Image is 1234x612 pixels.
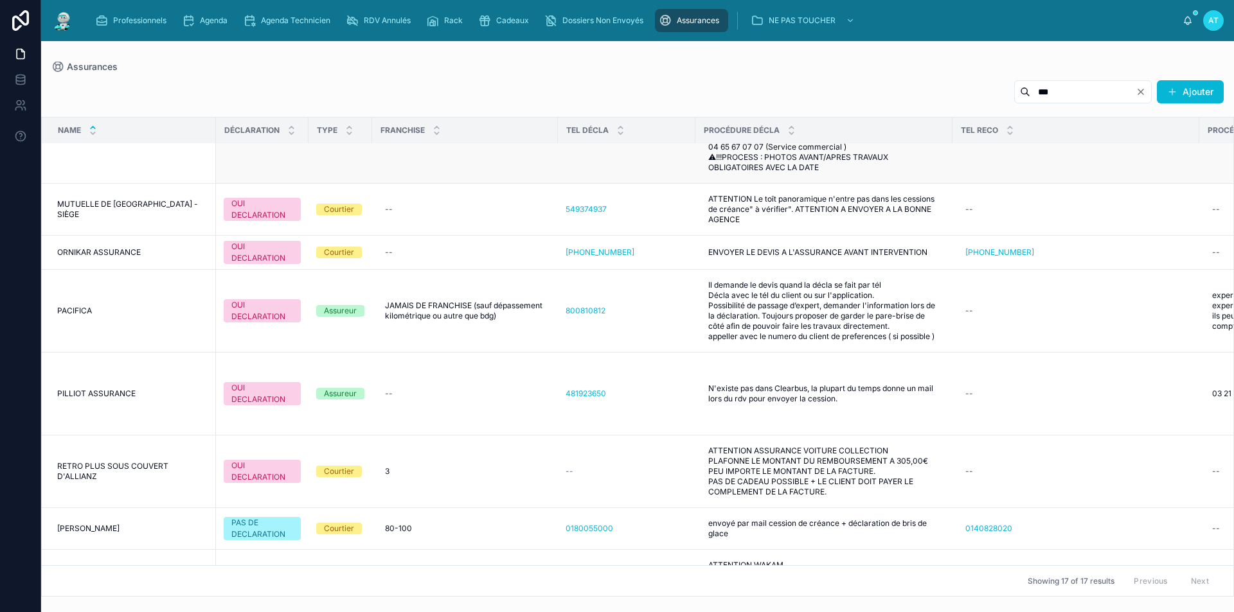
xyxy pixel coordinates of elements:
[224,125,280,136] span: DÉCLARATION
[566,466,688,476] a: --
[541,9,652,32] a: Dossiers Non Envoyés
[566,204,607,214] a: 549374937
[655,9,728,32] a: Assurances
[224,517,301,540] a: PAS DE DECLARATION
[1212,247,1220,258] div: --
[342,9,420,32] a: RDV Annulés
[566,306,688,316] a: 800810812
[364,15,411,26] span: RDV Annulés
[703,513,945,544] a: envoyé par mail cession de créance + déclaration de bris de glace
[566,125,609,136] span: TEL DÉCLA
[324,523,354,534] div: Courtier
[224,382,301,405] a: OUI DECLARATION
[1157,80,1224,103] button: Ajouter
[239,9,339,32] a: Agenda Technicien
[703,555,945,606] a: ATTENTION WAKAM C'est souvent le courtier qui gère à part entière. Bien checker la carte verte et...
[224,299,301,322] a: OUI DECLARATION
[57,306,208,316] a: PACIFICA
[566,204,688,214] a: 549374937
[965,389,973,399] div: --
[1212,523,1220,534] div: --
[961,125,998,136] span: TEL RECO
[380,125,425,136] span: FRANCHISE
[316,466,364,477] a: Courtier
[708,280,940,342] span: Il demande le devis quand la décla se fait par tél Décla avec le tél du client ou sur l'applicati...
[747,9,861,32] a: NE PAS TOUCHER
[67,60,118,73] span: Assurances
[57,523,120,534] span: [PERSON_NAME]
[380,199,550,220] a: --
[566,389,606,399] a: 481923650
[51,10,75,31] img: App logo
[231,382,293,405] div: OUI DECLARATION
[385,247,393,258] div: --
[444,15,463,26] span: Rack
[703,441,945,502] a: ATTENTION ASSURANCE VOITURE COLLECTION PLAFONNE LE MONTANT DU REMBOURSEMENT A 305,00€ PEU IMPORTE...
[496,15,529,26] span: Cadeaux
[231,460,293,483] div: OUI DECLARATION
[380,383,550,404] a: --
[708,560,940,601] span: ATTENTION WAKAM C'est souvent le courtier qui gère à part entière. Bien checker la carte verte et...
[324,305,357,317] div: Assureur
[965,204,973,214] div: --
[58,125,81,136] span: Name
[965,247,1034,258] a: [PHONE_NUMBER]
[316,523,364,534] a: Courtier
[385,204,393,214] div: --
[324,466,354,477] div: Courtier
[324,204,354,215] div: Courtier
[224,241,301,264] a: OUI DECLARATION
[1136,87,1151,97] button: Clear
[380,518,550,539] a: 80-100
[703,275,945,347] a: Il demande le devis quand la décla se fait par tél Décla avec le tél du client ou sur l'applicati...
[566,247,688,258] a: [PHONE_NUMBER]
[57,306,92,316] span: PACIFICA
[231,517,293,540] div: PAS DE DECLARATION
[422,9,472,32] a: Rack
[57,389,136,399] span: PILLIOT ASSURANCE
[769,15,836,26] span: NE PAS TOUCHER
[566,466,573,476] span: --
[317,125,337,136] span: TYPE
[261,15,330,26] span: Agenda Technicien
[316,204,364,215] a: Courtier
[566,306,605,316] a: 800810812
[113,15,166,26] span: Professionnels
[57,199,208,220] a: MUTUELLE DE [GEOGRAPHIC_DATA] - SIÈGE
[380,295,550,326] a: JAMAIS DE FRANCHISE (sauf dépassement kilométrique ou autre que bdg)
[200,15,228,26] span: Agenda
[57,461,208,482] a: RETRO PLUS SOUS COUVERT D'ALLIANZ
[231,299,293,322] div: OUI DECLARATION
[965,306,973,316] div: --
[57,523,208,534] a: [PERSON_NAME]
[224,198,301,221] a: OUI DECLARATION
[51,60,118,73] a: Assurances
[704,125,780,136] span: PROCÉDURE DÉCLA
[57,247,208,258] a: ORNIKAR ASSURANCE
[224,460,301,483] a: OUI DECLARATION
[965,523,1012,534] a: 0140828020
[708,446,940,497] span: ATTENTION ASSURANCE VOITURE COLLECTION PLAFONNE LE MONTANT DU REMBOURSEMENT A 305,00€ PEU IMPORTE...
[703,242,945,263] a: ENVOYER LE DEVIS A L'ASSURANCE AVANT INTERVENTION
[91,9,175,32] a: Professionnels
[85,6,1183,35] div: scrollable content
[231,241,293,264] div: OUI DECLARATION
[57,389,208,399] a: PILLIOT ASSURANCE
[566,389,688,399] a: 481923650
[324,388,357,399] div: Assureur
[178,9,237,32] a: Agenda
[380,242,550,263] a: --
[960,301,1192,321] a: --
[316,388,364,399] a: Assureur
[708,383,940,404] span: N'existe pas dans Clearbus, la plupart du temps donne un mail lors du rdv pour envoyer la cession.
[1212,204,1220,214] div: --
[677,15,719,26] span: Assurances
[474,9,538,32] a: Cadeaux
[708,518,940,539] span: envoyé par mail cession de créance + déclaration de bris de glace
[708,194,940,225] span: ATTENTION Le toît panoramique n'entre pas dans les cessions de créance" à vérifier". ATTENTION A ...
[1212,466,1220,476] div: --
[385,389,393,399] div: --
[703,378,945,409] a: N'existe pas dans Clearbus, la plupart du temps donne un mail lors du rdv pour envoyer la cession.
